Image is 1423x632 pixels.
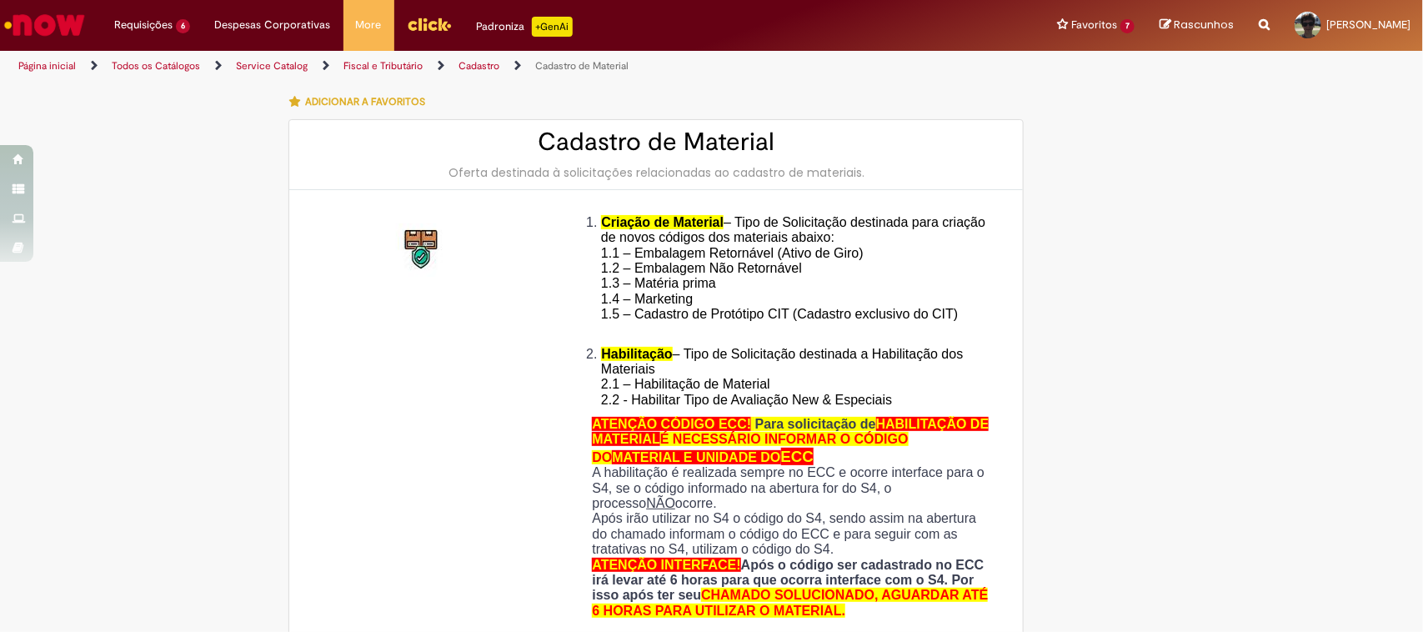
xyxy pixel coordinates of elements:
span: Para solicitação de [755,417,876,431]
img: Cadastro de Material [396,223,449,277]
a: Cadastro [458,59,499,73]
span: HABILITAÇÃO DE MATERIAL [592,417,989,446]
span: CHAMADO SOLUCIONADO, AGUARDAR ATÉ 6 HORAS PARA UTILIZAR O MATERIAL. [592,588,988,617]
div: Padroniza [477,17,573,37]
span: [PERSON_NAME] [1326,18,1410,32]
span: – Tipo de Solicitação destinada para criação de novos códigos dos materiais abaixo: 1.1 – Embalag... [601,215,985,337]
p: A habilitação é realizada sempre no ECC e ocorre interface para o S4, se o código informado na ab... [592,465,994,511]
img: ServiceNow [2,8,88,42]
span: É NECESSÁRIO INFORMAR O CÓDIGO DO [592,432,908,464]
span: Requisições [114,17,173,33]
a: Rascunhos [1160,18,1234,33]
strong: Após o código ser cadastrado no ECC irá levar até 6 horas para que ocorra interface com o S4. Por... [592,558,988,618]
span: Despesas Corporativas [215,17,331,33]
a: Fiscal e Tributário [343,59,423,73]
p: +GenAi [532,17,573,37]
h2: Cadastro de Material [306,128,1006,156]
div: Oferta destinada à solicitações relacionadas ao cadastro de materiais. [306,164,1006,181]
ul: Trilhas de página [13,51,936,82]
u: NÃO [646,496,675,510]
a: Cadastro de Material [535,59,629,73]
p: Após irão utilizar no S4 o código do S4, sendo assim na abertura do chamado informam o código do ... [592,511,994,557]
img: click_logo_yellow_360x200.png [407,12,452,37]
span: Criação de Material [601,215,724,229]
span: 7 [1120,19,1135,33]
button: Adicionar a Favoritos [288,84,434,119]
a: Todos os Catálogos [112,59,200,73]
span: Rascunhos [1174,17,1234,33]
span: 6 [176,19,190,33]
span: Favoritos [1071,17,1117,33]
span: ECC [781,448,814,465]
span: Habilitação [601,347,672,361]
span: ATENÇÃO CÓDIGO ECC! [592,417,751,431]
span: Adicionar a Favoritos [305,95,425,108]
span: More [356,17,382,33]
span: ATENÇÃO INTERFACE! [592,558,740,572]
a: Página inicial [18,59,76,73]
a: Service Catalog [236,59,308,73]
span: – Tipo de Solicitação destinada a Habilitação dos Materiais 2.1 – Habilitação de Material 2.2 - H... [601,347,963,407]
span: MATERIAL E UNIDADE DO [612,450,780,464]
